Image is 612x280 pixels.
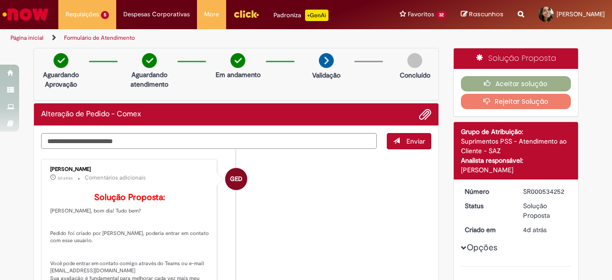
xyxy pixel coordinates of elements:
[64,34,135,42] a: Formulário de Atendimento
[461,76,571,91] button: Aceitar solução
[458,187,516,196] dt: Número
[461,156,571,165] div: Analista responsável:
[461,136,571,156] div: Suprimentos PSS - Atendimento ao Cliente - SAZ
[436,11,447,19] span: 32
[1,5,50,24] img: ServiceNow
[400,70,430,80] p: Concluído
[419,108,431,121] button: Adicionar anexos
[101,11,109,19] span: 5
[461,94,571,109] button: Rejeitar Solução
[57,175,73,181] span: 3d atrás
[408,10,434,19] span: Favoritos
[406,137,425,146] span: Enviar
[66,10,99,19] span: Requisições
[305,10,328,21] p: +GenAi
[38,70,84,89] p: Aguardando Aprovação
[230,168,242,190] span: GED
[312,70,340,80] p: Validação
[387,133,431,149] button: Enviar
[469,10,503,19] span: Rascunhos
[41,133,377,149] textarea: Digite sua mensagem aqui...
[461,127,571,136] div: Grupo de Atribuição:
[233,7,259,21] img: click_logo_yellow_360x200.png
[461,10,503,19] a: Rascunhos
[523,225,546,234] span: 4d atrás
[523,187,568,196] div: SR000534252
[454,48,579,69] div: Solução Proposta
[142,53,157,68] img: check-circle-green.png
[85,174,146,182] small: Comentários adicionais
[458,201,516,211] dt: Status
[407,53,422,68] img: img-circle-grey.png
[458,225,516,235] dt: Criado em
[461,165,571,175] div: [PERSON_NAME]
[11,34,44,42] a: Página inicial
[7,29,401,47] ul: Trilhas de página
[126,70,173,89] p: Aguardando atendimento
[557,10,605,18] span: [PERSON_NAME]
[523,201,568,220] div: Solução Proposta
[523,225,546,234] time: 26/08/2025 14:43:31
[273,10,328,21] div: Padroniza
[57,175,73,181] time: 27/08/2025 08:56:00
[216,70,261,79] p: Em andamento
[319,53,334,68] img: arrow-next.png
[50,167,209,172] div: [PERSON_NAME]
[41,110,141,119] h2: Alteração de Pedido - Comex Histórico de tíquete
[523,225,568,235] div: 26/08/2025 14:43:31
[54,53,68,68] img: check-circle-green.png
[123,10,190,19] span: Despesas Corporativas
[94,192,165,203] b: Solução Proposta:
[204,10,219,19] span: More
[225,168,247,190] div: Gabriele Estefane Da Silva
[230,53,245,68] img: check-circle-green.png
